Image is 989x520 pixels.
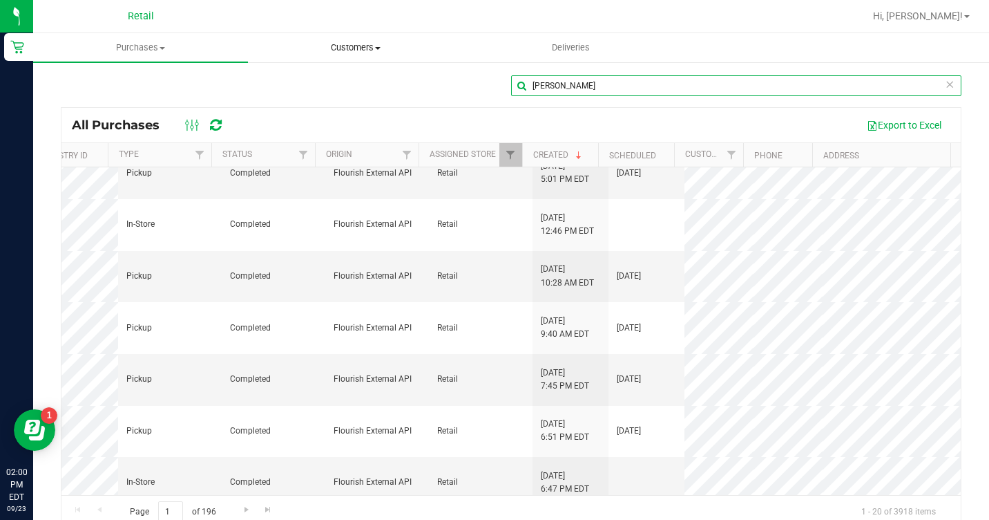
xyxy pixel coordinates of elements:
span: Retail [128,10,154,22]
span: Completed [230,270,271,283]
span: Pickup [126,322,152,335]
span: Retail [437,270,458,283]
span: [DATE] [617,322,641,335]
span: [DATE] 7:45 PM EDT [541,366,589,393]
a: Filter [720,143,743,167]
span: Retail [437,425,458,438]
a: Purchases [33,33,248,62]
span: Completed [230,167,271,180]
span: Flourish External API [334,373,412,386]
span: Retail [437,167,458,180]
inline-svg: Retail [10,40,24,54]
span: Completed [230,322,271,335]
span: Pickup [126,373,152,386]
a: Filter [189,143,211,167]
span: Retail [437,476,458,489]
span: Flourish External API [334,476,412,489]
a: Origin [326,149,352,159]
span: [DATE] [617,373,641,386]
a: Customer [685,149,728,159]
span: Customers [249,41,462,54]
span: Completed [230,476,271,489]
a: Created [533,150,584,160]
a: Filter [499,143,522,167]
span: [DATE] 10:28 AM EDT [541,263,594,289]
span: Flourish External API [334,270,412,283]
a: Assigned Store [430,149,496,159]
span: Clear [945,75,954,93]
span: Retail [437,218,458,231]
span: [DATE] [617,425,641,438]
span: Retail [437,373,458,386]
span: Purchases [33,41,248,54]
span: [DATE] 5:01 PM EDT [541,160,589,186]
input: Search Purchase ID, Original ID, State Registry ID or Customer Name... [511,75,961,96]
span: Completed [230,373,271,386]
span: [DATE] [617,167,641,180]
span: Deliveries [533,41,608,54]
span: In-Store [126,476,155,489]
a: Go to the next page [236,501,256,520]
span: All Purchases [72,118,173,133]
span: Hi, [PERSON_NAME]! [873,10,963,21]
span: [DATE] 12:46 PM EDT [541,212,594,238]
p: 09/23 [6,503,27,514]
span: [DATE] 6:51 PM EDT [541,418,589,444]
a: Customers [248,33,463,62]
span: Flourish External API [334,322,412,335]
span: Pickup [126,425,152,438]
a: Status [222,149,252,159]
span: [DATE] 9:40 AM EDT [541,315,589,341]
span: Completed [230,425,271,438]
a: Address [823,151,859,160]
a: Deliveries [463,33,678,62]
a: Go to the last page [258,501,278,520]
iframe: Resource center [14,409,55,451]
button: Export to Excel [858,113,950,137]
span: Flourish External API [334,167,412,180]
span: Pickup [126,167,152,180]
span: Flourish External API [334,218,412,231]
p: 02:00 PM EDT [6,466,27,503]
a: Scheduled [609,151,656,160]
a: Phone [754,151,782,160]
a: Filter [292,143,315,167]
span: In-Store [126,218,155,231]
a: Type [119,149,139,159]
span: Pickup [126,270,152,283]
span: [DATE] [617,270,641,283]
span: [DATE] 6:47 PM EDT [541,470,589,496]
a: Filter [396,143,419,167]
span: Completed [230,218,271,231]
span: Retail [437,322,458,335]
span: Flourish External API [334,425,412,438]
iframe: Resource center unread badge [41,407,57,424]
